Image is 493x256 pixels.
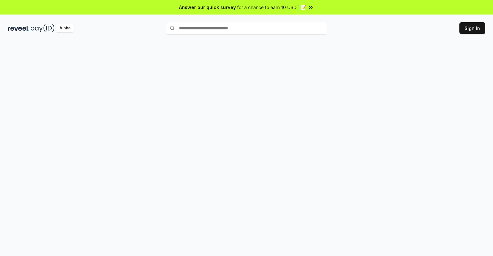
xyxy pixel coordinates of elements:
[459,22,485,34] button: Sign In
[237,4,306,11] span: for a chance to earn 10 USDT 📝
[8,24,29,32] img: reveel_dark
[31,24,55,32] img: pay_id
[179,4,236,11] span: Answer our quick survey
[56,24,74,32] div: Alpha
